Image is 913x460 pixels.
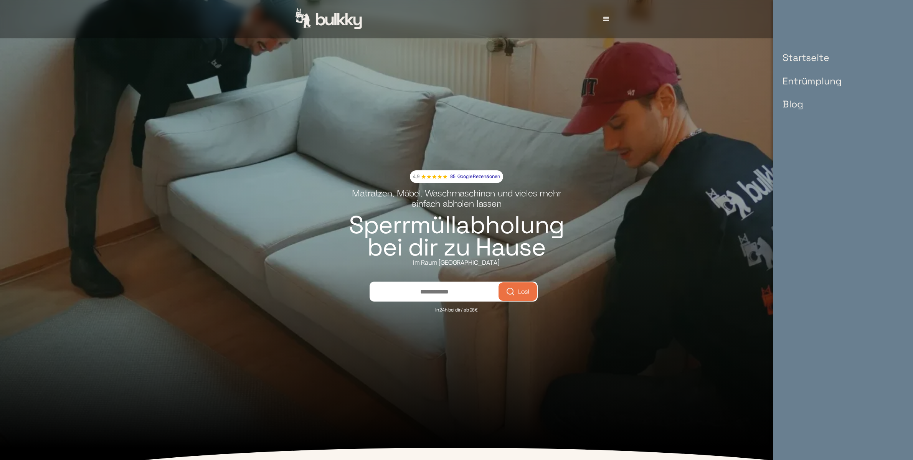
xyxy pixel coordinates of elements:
a: home [296,8,363,30]
div: Im Raum [GEOGRAPHIC_DATA] [413,259,500,267]
div: In 24h bei dir / ab 28€ [435,302,478,314]
div: menu [595,8,618,31]
a: Blog [775,92,849,116]
p: 85 [450,173,456,181]
h2: Matratzen, Möbel, Waschmaschinen und vieles mehr einfach abholen lassen [352,189,561,214]
p: Google Rezensionen [457,173,500,181]
span: Los! [518,289,530,295]
button: Los! [500,284,535,299]
h1: Sperrmüllabholung bei dir zu Hause [346,214,567,258]
a: Startseite [775,46,849,69]
p: 4,9 [413,173,419,181]
a: Entrümplung [775,69,849,93]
